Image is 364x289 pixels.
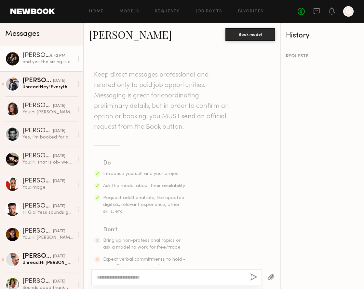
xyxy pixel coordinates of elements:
[53,228,65,235] div: [DATE]
[22,228,53,235] div: [PERSON_NAME]
[22,235,74,241] div: You: Hi [PERSON_NAME], for parking, the best thing is is to check the link provided for the locat...
[103,225,186,235] div: Don’t
[195,9,222,14] a: Job Posts
[155,9,180,14] a: Requests
[22,52,50,59] div: [PERSON_NAME]
[5,30,40,38] span: Messages
[50,53,65,59] div: 6:42 PM
[286,54,359,59] div: REQUESTS
[94,70,231,132] header: Keep direct messages professional and related only to paid job opportunities. Messaging is great ...
[22,253,53,260] div: [PERSON_NAME]
[225,31,275,37] a: Book model
[53,279,65,285] div: [DATE]
[22,59,74,65] div: and yes the sizing is correct!
[22,109,74,115] div: You: Hi [PERSON_NAME], thanks for your reply, appreciated, so I spoke with the client and they ar...
[53,128,65,134] div: [DATE]
[53,253,65,260] div: [DATE]
[343,6,354,17] a: G
[53,103,65,109] div: [DATE]
[286,32,359,39] div: History
[89,27,172,41] a: [PERSON_NAME]
[22,260,74,266] div: Unread: Hi [PERSON_NAME], I hope all is well. I am interested and available. My current size is m...
[22,153,53,159] div: [PERSON_NAME]
[103,184,186,188] span: Ask the model about their availability.
[22,210,74,216] div: Hi Gio! Yess sounds good! It was great shooting with you. Looking forward to working in the future
[103,257,185,275] span: Expect verbal commitments to hold - only official requests can be enforced.
[22,184,74,191] div: You: Image
[103,172,181,176] span: Introduce yourself and your project.
[103,238,182,250] span: Bring up non-professional topics or ask a model to work for free/trade.
[103,159,186,168] div: Do
[119,9,139,14] a: Models
[22,159,74,166] div: You: Hi, that is ok- we are actually at [PERSON_NAME][GEOGRAPHIC_DATA], there is a starbucks righ...
[22,203,53,210] div: [PERSON_NAME]
[22,84,74,90] div: Unread: Hey! Everything sounds good Can you please retouch these 3 images : 4850.jpg ( File 3 ) 4...
[53,78,65,84] div: [DATE]
[53,203,65,210] div: [DATE]
[225,28,275,41] button: Book model
[53,153,65,159] div: [DATE]
[238,9,264,14] a: Favorites
[89,9,104,14] a: Home
[22,134,74,140] div: Yes, I’m booked for both days. I can bring some shoes as well yes. Thank you and see you tmr!
[53,178,65,184] div: [DATE]
[22,103,53,109] div: [PERSON_NAME]
[22,78,53,84] div: [PERSON_NAME]
[22,278,53,285] div: [PERSON_NAME]
[22,178,53,184] div: [PERSON_NAME]
[103,196,184,214] span: Request additional info, like updated digitals, relevant experience, other skills, etc.
[22,128,53,134] div: [PERSON_NAME]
